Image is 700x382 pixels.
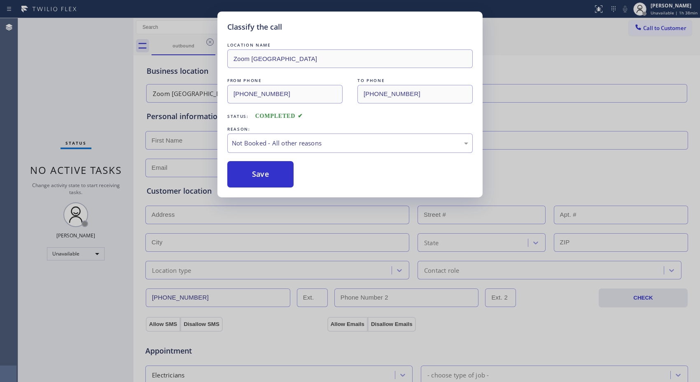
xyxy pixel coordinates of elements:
[255,113,303,119] span: COMPLETED
[357,85,473,103] input: To phone
[227,21,282,33] h5: Classify the call
[232,138,468,148] div: Not Booked - All other reasons
[227,85,343,103] input: From phone
[227,41,473,49] div: LOCATION NAME
[227,161,294,187] button: Save
[227,125,473,134] div: REASON:
[227,113,249,119] span: Status:
[357,76,473,85] div: TO PHONE
[227,76,343,85] div: FROM PHONE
